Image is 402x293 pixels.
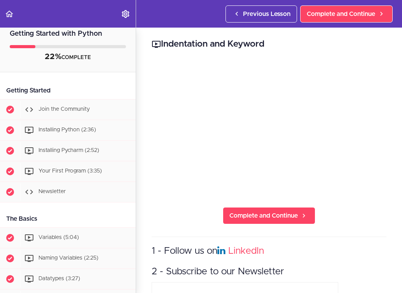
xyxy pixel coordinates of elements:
span: Datatypes (3:27) [38,276,80,281]
svg: Settings Menu [121,9,130,19]
span: Complete and Continue [229,211,298,220]
a: LinkedIn [228,246,264,256]
span: Your First Program (3:35) [38,168,102,174]
svg: Back to course curriculum [5,9,14,19]
span: Installing Python (2:36) [38,127,96,133]
h3: 1 - Follow us on [152,245,386,258]
span: Variables (5:04) [38,235,79,240]
span: Installing Pycharm (2:52) [38,148,99,153]
a: Previous Lesson [225,5,297,23]
span: 22% [45,53,61,61]
span: Previous Lesson [243,9,290,19]
h2: Indentation and Keyword [152,38,386,51]
span: Join the Community [38,106,90,112]
span: Naming Variables (2:25) [38,255,98,261]
span: Complete and Continue [307,9,375,19]
span: Newsletter [38,189,66,194]
a: Complete and Continue [223,207,315,224]
a: Complete and Continue [300,5,393,23]
h3: 2 - Subscribe to our Newsletter [152,265,386,278]
iframe: Video Player [152,63,386,195]
div: COMPLETE [10,52,126,62]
